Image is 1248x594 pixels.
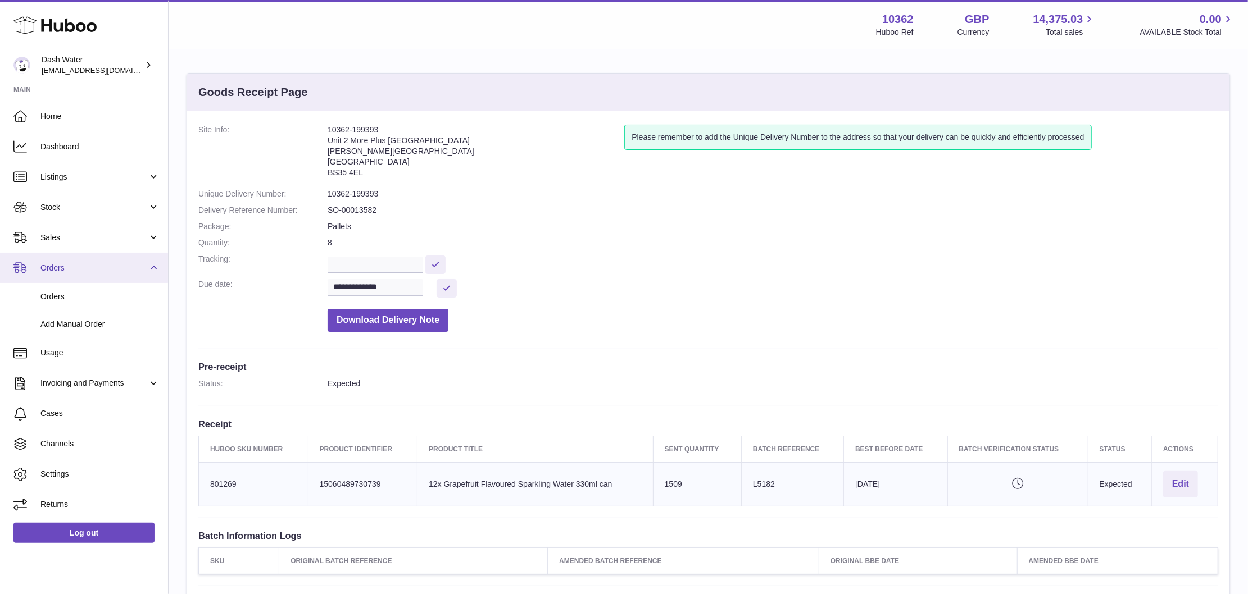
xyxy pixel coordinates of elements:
span: 14,375.03 [1033,12,1083,27]
span: Orders [40,291,160,302]
th: Amended Batch Reference [548,547,819,574]
dt: Quantity: [198,237,328,248]
td: 15060489730739 [308,462,417,506]
th: Sent Quantity [653,436,741,462]
td: 12x Grapefruit Flavoured Sparkling Water 330ml can [417,462,654,506]
dd: Expected [328,378,1218,389]
dt: Status: [198,378,328,389]
span: Cases [40,408,160,419]
th: Original BBE Date [819,547,1017,574]
span: Invoicing and Payments [40,378,148,389]
td: L5182 [742,462,844,506]
dd: Pallets [328,221,1218,232]
span: Home [40,111,160,122]
dt: Unique Delivery Number: [198,189,328,199]
div: Currency [957,27,990,38]
th: Actions [1152,436,1218,462]
span: Usage [40,348,160,358]
span: Listings [40,172,148,182]
a: Log out [13,523,155,543]
dt: Tracking: [198,254,328,273]
strong: 10362 [882,12,914,27]
th: Batch Reference [742,436,844,462]
dt: Package: [198,221,328,232]
span: Returns [40,499,160,510]
dt: Site Info: [198,125,328,183]
dd: 8 [328,237,1218,248]
span: Dashboard [40,141,160,152]
span: Settings [40,469,160,479]
h3: Batch Information Logs [198,529,1218,542]
h3: Goods Receipt Page [198,85,308,100]
a: 0.00 AVAILABLE Stock Total [1140,12,1235,38]
span: Orders [40,263,148,273]
button: Download Delivery Note [328,309,448,332]
strong: GBP [965,12,989,27]
h3: Receipt [198,418,1218,430]
dd: SO-00013582 [328,205,1218,216]
th: Status [1088,436,1152,462]
th: Product Identifier [308,436,417,462]
span: AVAILABLE Stock Total [1140,27,1235,38]
td: 1509 [653,462,741,506]
div: Please remember to add the Unique Delivery Number to the address so that your delivery can be qui... [624,125,1091,150]
td: 801269 [199,462,308,506]
span: [EMAIL_ADDRESS][DOMAIN_NAME] [42,66,165,75]
a: 14,375.03 Total sales [1033,12,1096,38]
img: bea@dash-water.com [13,57,30,74]
span: 0.00 [1200,12,1222,27]
span: Add Manual Order [40,319,160,330]
td: [DATE] [844,462,947,506]
dt: Delivery Reference Number: [198,205,328,216]
th: Huboo SKU Number [199,436,308,462]
th: Best Before Date [844,436,947,462]
span: Total sales [1046,27,1096,38]
div: Dash Water [42,54,143,76]
td: Expected [1088,462,1152,506]
th: Original Batch Reference [279,547,548,574]
button: Edit [1163,471,1198,497]
h3: Pre-receipt [198,360,1218,373]
th: Amended BBE Date [1017,547,1218,574]
dd: 10362-199393 [328,189,1218,199]
div: Huboo Ref [876,27,914,38]
th: Batch Verification Status [947,436,1088,462]
th: SKU [199,547,279,574]
span: Sales [40,232,148,243]
dt: Due date: [198,279,328,298]
span: Channels [40,438,160,449]
th: Product title [417,436,654,462]
span: Stock [40,202,148,213]
address: 10362-199393 Unit 2 More Plus [GEOGRAPHIC_DATA] [PERSON_NAME][GEOGRAPHIC_DATA] [GEOGRAPHIC_DATA] ... [328,125,624,183]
